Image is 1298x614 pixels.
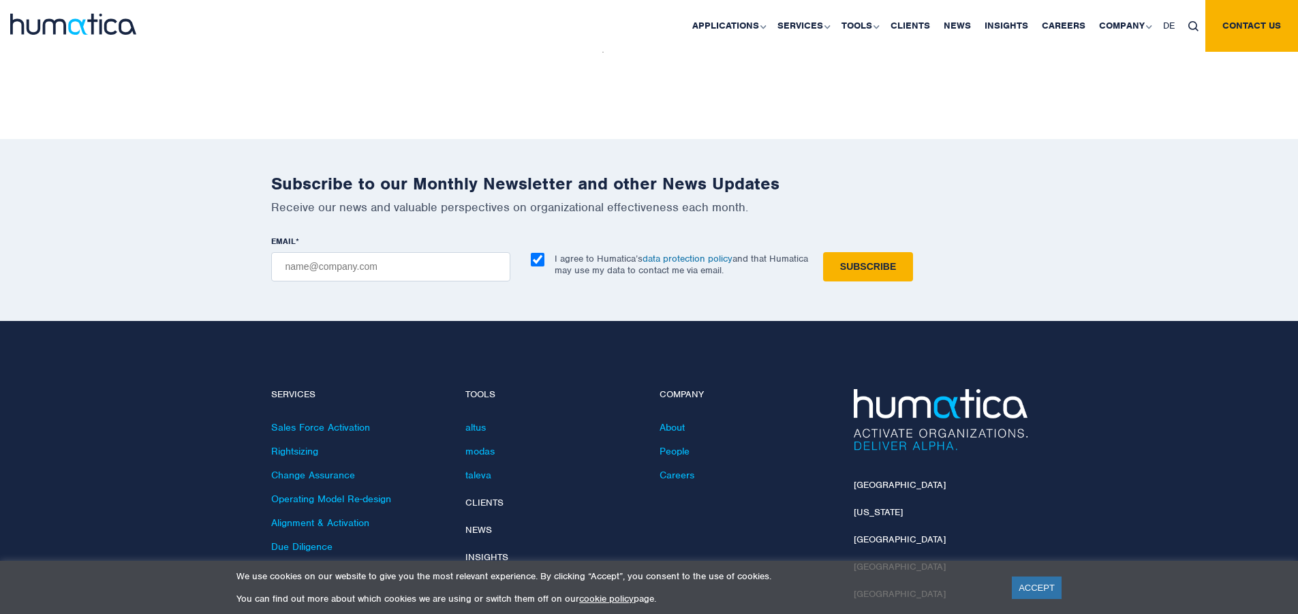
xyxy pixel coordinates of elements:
[854,389,1027,450] img: Humatica
[465,524,492,536] a: News
[854,506,903,518] a: [US_STATE]
[271,236,296,247] span: EMAIL
[10,14,136,35] img: logo
[271,445,318,457] a: Rightsizing
[271,517,369,529] a: Alignment & Activation
[465,389,639,401] h4: Tools
[555,253,808,276] p: I agree to Humatica’s and that Humatica may use my data to contact me via email.
[271,421,370,433] a: Sales Force Activation
[823,252,913,281] input: Subscribe
[660,445,690,457] a: People
[1163,20,1175,31] span: DE
[465,497,504,508] a: Clients
[643,253,732,264] a: data protection policy
[271,389,445,401] h4: Services
[271,200,1027,215] p: Receive our news and valuable perspectives on organizational effectiveness each month.
[465,469,491,481] a: taleva
[236,570,995,582] p: We use cookies on our website to give you the most relevant experience. By clicking “Accept”, you...
[271,540,333,553] a: Due Diligence
[660,469,694,481] a: Careers
[854,534,946,545] a: [GEOGRAPHIC_DATA]
[660,421,685,433] a: About
[1012,577,1062,599] a: ACCEPT
[579,593,634,604] a: cookie policy
[465,445,495,457] a: modas
[854,479,946,491] a: [GEOGRAPHIC_DATA]
[465,551,508,563] a: Insights
[271,493,391,505] a: Operating Model Re-design
[271,469,355,481] a: Change Assurance
[236,593,995,604] p: You can find out more about which cookies we are using or switch them off on our page.
[271,173,1027,194] h2: Subscribe to our Monthly Newsletter and other News Updates
[1188,21,1199,31] img: search_icon
[531,253,544,266] input: I agree to Humatica’sdata protection policyand that Humatica may use my data to contact me via em...
[465,421,486,433] a: altus
[660,389,833,401] h4: Company
[271,252,510,281] input: name@company.com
